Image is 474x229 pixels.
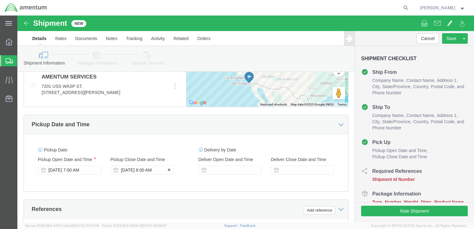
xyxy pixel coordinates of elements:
[4,3,47,12] img: logo
[224,224,240,227] a: Support
[141,224,167,227] span: [DATE] 09:39:01
[240,224,256,227] a: Feedback
[17,16,474,222] iframe: FS Legacy Container
[420,4,455,11] span: Jeff Plummer
[74,224,99,227] span: [DATE] 10:47:06
[371,223,467,228] span: Copyright © [DATE]-[DATE] Agistix Inc., All Rights Reserved
[25,224,99,227] span: Server: 2025.19.0-d447cefac8f
[102,224,167,227] span: Client: 2025.19.0-129fbcf
[420,4,466,11] button: [PERSON_NAME]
